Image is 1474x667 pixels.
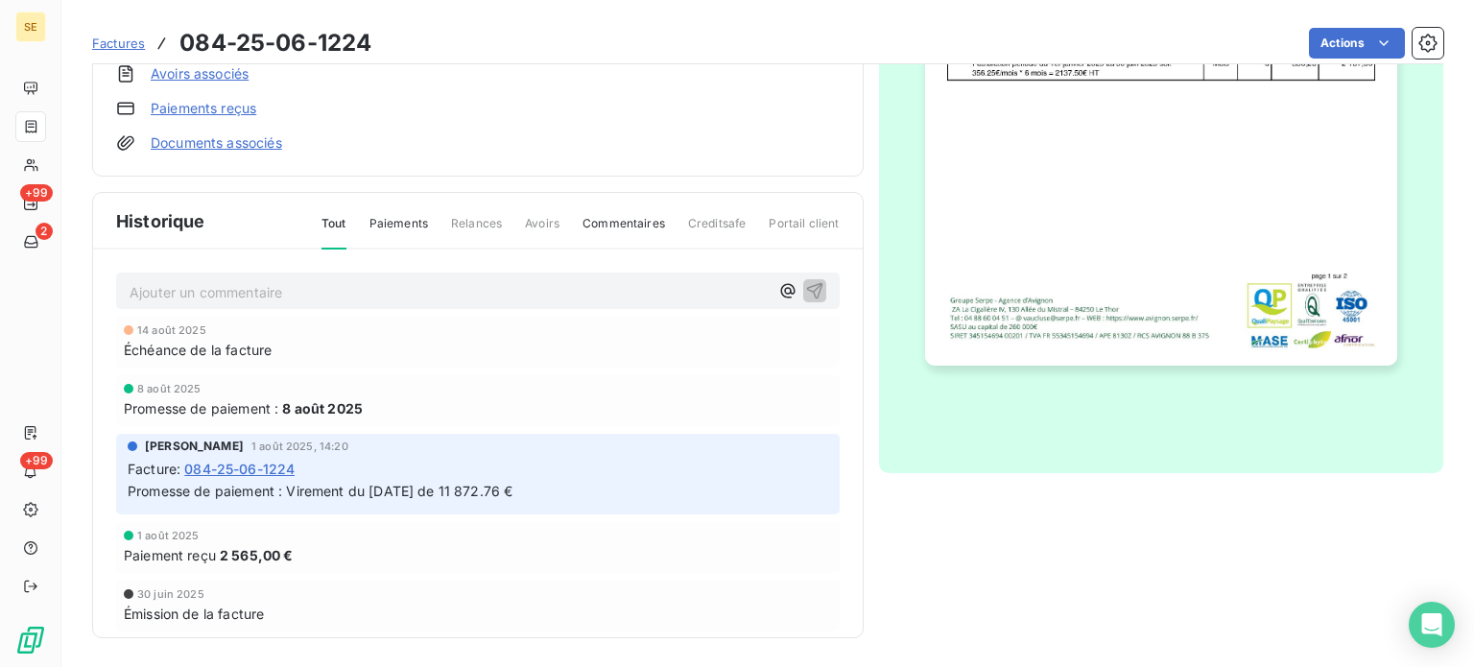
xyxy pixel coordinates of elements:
[128,483,512,499] span: Promesse de paiement : Virement du [DATE] de 11 872.76 €
[282,398,363,418] span: 8 août 2025
[15,625,46,655] img: Logo LeanPay
[137,530,200,541] span: 1 août 2025
[137,588,204,600] span: 30 juin 2025
[137,324,206,336] span: 14 août 2025
[151,133,282,153] a: Documents associés
[20,184,53,202] span: +99
[451,215,502,248] span: Relances
[321,215,346,250] span: Tout
[20,452,53,469] span: +99
[369,215,428,248] span: Paiements
[151,64,249,83] a: Avoirs associés
[151,99,256,118] a: Paiements reçus
[15,12,46,42] div: SE
[124,340,272,360] span: Échéance de la facture
[124,604,264,624] span: Émission de la facture
[145,438,244,455] span: [PERSON_NAME]
[124,545,216,565] span: Paiement reçu
[525,215,559,248] span: Avoirs
[582,215,665,248] span: Commentaires
[769,215,839,248] span: Portail client
[128,459,180,479] span: Facture :
[1409,602,1455,648] div: Open Intercom Messenger
[116,208,205,234] span: Historique
[220,545,294,565] span: 2 565,00 €
[688,215,747,248] span: Creditsafe
[92,34,145,53] a: Factures
[184,459,295,479] span: 084-25-06-1224
[251,441,348,452] span: 1 août 2025, 14:20
[92,36,145,51] span: Factures
[36,223,53,240] span: 2
[124,398,278,418] span: Promesse de paiement :
[137,383,202,394] span: 8 août 2025
[179,26,371,60] h3: 084-25-06-1224
[1309,28,1405,59] button: Actions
